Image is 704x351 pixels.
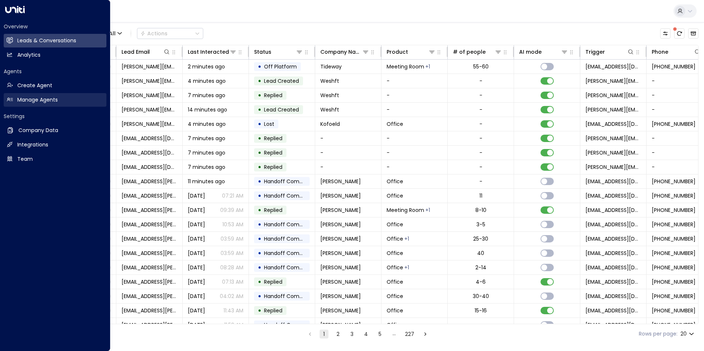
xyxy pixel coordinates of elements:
[387,235,403,242] span: Office
[258,290,261,302] div: •
[334,330,342,338] button: Go to page 2
[305,329,430,338] nav: pagination navigation
[188,178,225,185] span: 11 minutes ago
[652,264,696,271] span: +447517910044
[475,206,486,214] div: 8-10
[264,235,316,242] span: Handoff Completed
[381,74,448,88] td: -
[320,63,342,70] span: Tideway
[390,330,398,338] div: …
[585,135,641,142] span: Jonny.Horne@workspace.co.uk
[315,160,381,174] td: -
[585,178,641,185] span: hit-reply@valvespace.com
[122,249,177,257] span: RO@compton.london
[264,163,282,171] span: Replied
[381,103,448,117] td: -
[376,330,384,338] button: Go to page 5
[479,92,482,99] div: -
[652,120,696,128] span: +447740084265
[220,264,243,271] p: 08:28 AM
[188,120,226,128] span: 4 minutes ago
[585,278,641,286] span: hit-reply@valvespace.com
[258,146,261,159] div: •
[404,330,416,338] button: Go to page 227
[381,160,448,174] td: -
[224,321,243,329] p: 11:53 AM
[387,206,424,214] span: Meeting Room
[585,47,605,56] div: Trigger
[258,175,261,188] div: •
[264,192,316,199] span: Handoff Completed
[122,63,177,70] span: veronica.payne@tideway.london
[17,155,33,163] h2: Team
[652,321,696,329] span: +447517910044
[4,23,106,30] h2: Overview
[254,47,303,56] div: Status
[264,264,316,271] span: Handoff Completed
[473,292,489,300] div: 30-40
[258,89,261,102] div: •
[258,261,261,274] div: •
[4,152,106,166] a: Team
[122,206,177,214] span: RO@compton.london
[387,192,403,199] span: Office
[425,206,430,214] div: Office
[320,330,328,338] button: page 1
[680,329,696,339] div: 20
[320,192,361,199] span: Compton
[652,206,696,214] span: +447517910044
[320,106,339,113] span: Weshft
[122,149,177,156] span: info@annamoller.co.uk
[221,249,243,257] p: 03:59 AM
[320,178,361,185] span: Compton
[188,206,205,214] span: Oct 10, 2025
[122,47,150,56] div: Lead Email
[222,192,243,199] p: 07:21 AM
[519,47,542,56] div: AI mode
[140,30,168,37] div: Actions
[4,113,106,120] h2: Settings
[652,307,696,314] span: +447517910044
[4,48,106,62] a: Analytics
[652,235,696,242] span: +447517910044
[320,206,361,214] span: Compton
[258,75,261,87] div: •
[109,31,116,36] span: All
[320,249,361,257] span: Compton
[453,47,486,56] div: # of people
[222,278,243,286] p: 07:13 AM
[652,192,696,199] span: +447517910044
[122,77,177,85] span: chloe.downes@weshft.co
[122,106,177,113] span: chloe.downes@weshft.co
[320,221,361,228] span: Compton
[585,163,641,171] span: Jonny.Horne@workspace.co.uk
[188,92,225,99] span: 7 minutes ago
[258,304,261,317] div: •
[320,77,339,85] span: Weshft
[17,51,41,59] h2: Analytics
[477,249,484,257] div: 40
[264,278,282,286] span: Replied
[320,278,361,286] span: Compton
[264,178,316,185] span: Handoff Completed
[188,292,205,300] span: Sep 16, 2025
[122,47,170,56] div: Lead Email
[258,103,261,116] div: •
[122,264,177,271] span: RO@compton.london
[223,307,243,314] p: 11:43 AM
[264,292,316,300] span: Handoff Completed
[264,307,282,314] span: Replied
[479,106,482,113] div: -
[4,68,106,75] h2: Agents
[387,120,403,128] span: Office
[476,278,486,286] div: 4-6
[188,135,225,142] span: 7 minutes ago
[473,235,488,242] div: 25-30
[122,135,177,142] span: stephenm@tpgint.com
[476,221,485,228] div: 3-5
[315,131,381,145] td: -
[122,178,177,185] span: RO@compton.london
[639,330,677,338] label: Rows per page:
[320,47,369,56] div: Company Name
[479,77,482,85] div: -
